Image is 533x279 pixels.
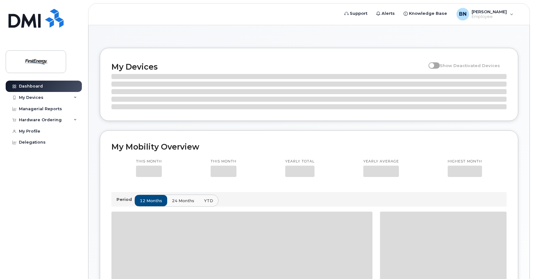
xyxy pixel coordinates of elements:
span: Show Deactivated Devices [440,63,500,68]
p: This month [211,159,236,164]
span: 24 months [172,198,194,204]
p: Highest month [448,159,482,164]
span: YTD [204,198,213,204]
h2: My Devices [111,62,425,71]
p: Period [116,196,134,202]
h2: My Mobility Overview [111,142,507,151]
input: Show Deactivated Devices [428,60,434,65]
p: Yearly total [285,159,315,164]
p: This month [136,159,162,164]
p: Yearly average [363,159,399,164]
